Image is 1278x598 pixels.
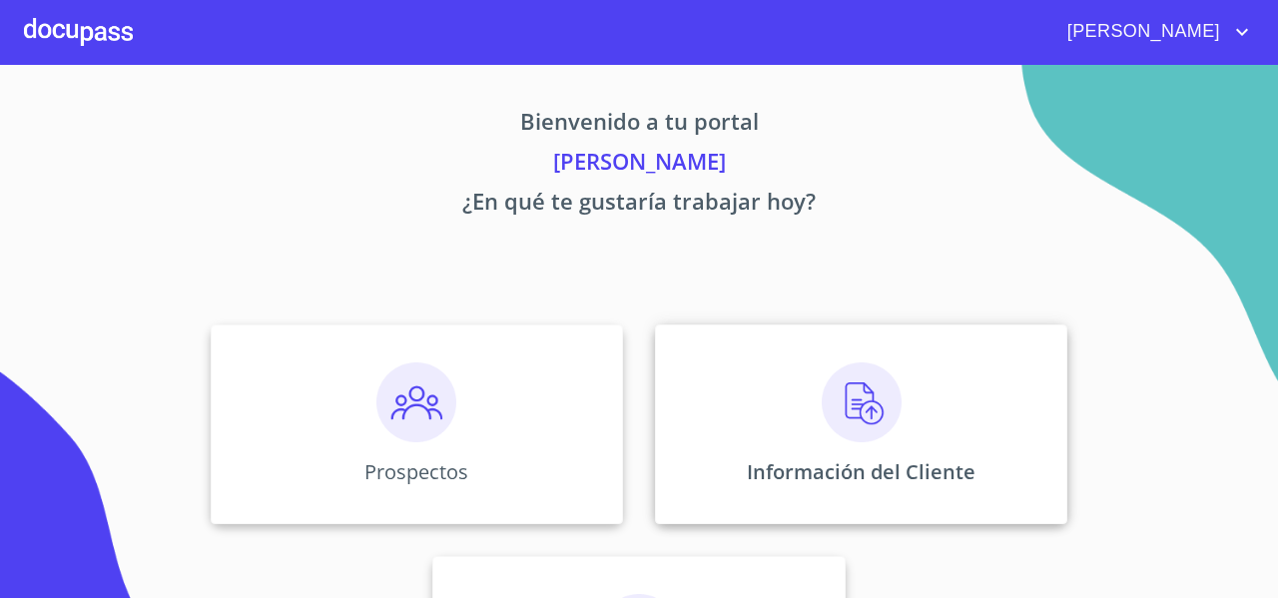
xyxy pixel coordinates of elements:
p: Información del Cliente [747,458,975,485]
img: carga.png [822,362,902,442]
p: Prospectos [364,458,468,485]
p: Bienvenido a tu portal [24,105,1254,145]
button: account of current user [1052,16,1254,48]
span: [PERSON_NAME] [1052,16,1230,48]
p: [PERSON_NAME] [24,145,1254,185]
p: ¿En qué te gustaría trabajar hoy? [24,185,1254,225]
img: prospectos.png [376,362,456,442]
